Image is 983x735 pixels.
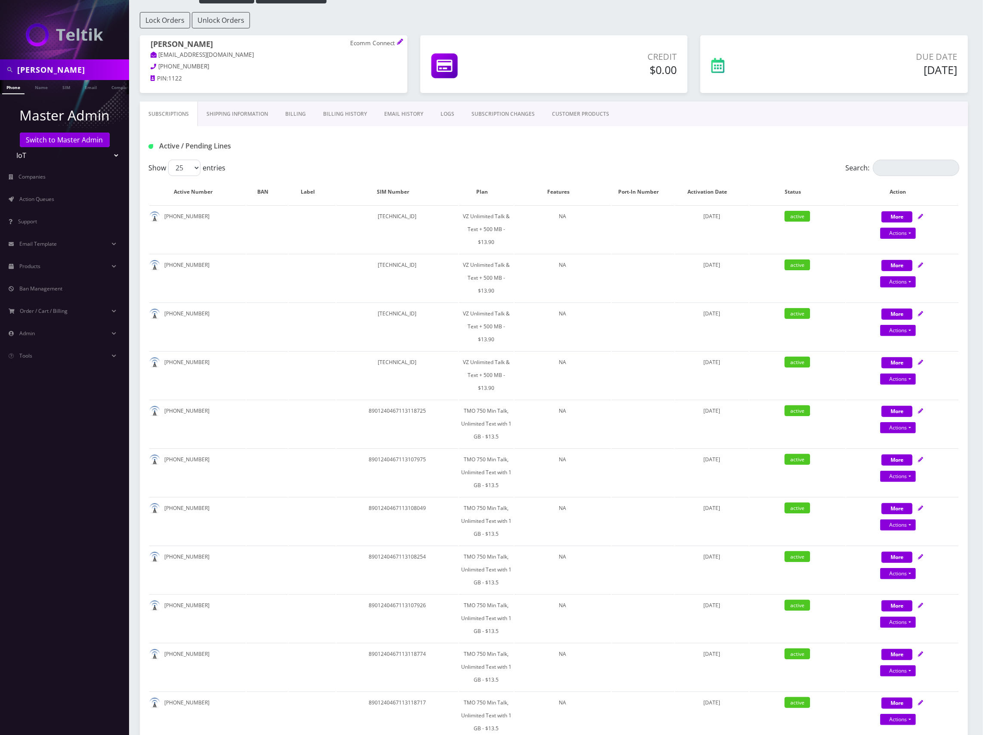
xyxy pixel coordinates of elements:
td: NA [515,303,611,350]
th: Active Number: activate to sort column ascending [149,179,246,204]
th: BAN: activate to sort column ascending [247,179,288,204]
td: NA [515,351,611,399]
span: [DATE] [703,699,720,706]
img: default.png [149,698,160,708]
th: Features: activate to sort column ascending [515,179,611,204]
td: [PHONE_NUMBER] [149,448,246,496]
th: SIM Number: activate to sort column ascending [336,179,458,204]
img: default.png [149,600,160,611]
a: Phone [2,80,25,94]
a: SUBSCRIPTION CHANGES [463,102,543,127]
h1: Active / Pending Lines [148,142,410,150]
span: [DATE] [703,553,720,560]
button: More [881,649,912,660]
a: Actions [880,276,916,287]
img: default.png [149,552,160,562]
span: [DATE] [703,213,720,220]
td: TMO 750 Min Talk, Unlimited Text with 1 GB - $13.5 [459,594,514,642]
td: TMO 750 Min Talk, Unlimited Text with 1 GB - $13.5 [459,643,514,691]
img: default.png [149,357,160,368]
td: [PHONE_NUMBER] [149,400,246,448]
img: Active / Pending Lines [148,144,153,149]
span: Order / Cart / Billing [20,307,68,315]
td: [PHONE_NUMBER] [149,303,246,350]
img: default.png [149,454,160,465]
button: More [881,503,912,514]
img: default.png [149,260,160,271]
span: active [785,308,810,319]
td: NA [515,546,611,593]
td: NA [515,205,611,253]
td: 8901240467113118725 [336,400,458,448]
td: [PHONE_NUMBER] [149,254,246,302]
a: Billing [277,102,314,127]
h5: [DATE] [798,63,957,76]
button: More [881,309,912,320]
span: active [785,551,810,562]
button: More [881,698,912,709]
button: Lock Orders [140,12,190,28]
span: active [785,211,810,222]
a: Actions [880,617,916,628]
th: Plan: activate to sort column ascending [459,179,514,204]
td: 8901240467113118774 [336,643,458,691]
a: Email [80,80,101,93]
a: Actions [880,325,916,336]
td: [PHONE_NUMBER] [149,205,246,253]
th: Action: activate to sort column ascending [846,179,958,204]
span: [DATE] [703,310,720,317]
button: More [881,552,912,563]
td: 8901240467113107926 [336,594,458,642]
img: default.png [149,211,160,222]
a: Actions [880,519,916,531]
td: VZ Unlimited Talk & Text + 500 MB - $13.90 [459,303,514,350]
img: default.png [149,406,160,417]
th: Activation Date: activate to sort column ascending [675,179,748,204]
h1: [PERSON_NAME] [151,40,397,50]
span: Action Queues [19,195,54,203]
a: Actions [880,665,916,676]
span: [DATE] [703,602,720,609]
a: Shipping Information [198,102,277,127]
span: active [785,600,810,611]
button: More [881,406,912,417]
a: Actions [880,714,916,725]
input: Search: [873,160,959,176]
a: [EMAIL_ADDRESS][DOMAIN_NAME] [151,51,254,59]
td: [TECHNICAL_ID] [336,254,458,302]
img: default.png [149,649,160,660]
span: 1122 [168,74,182,82]
td: [PHONE_NUMBER] [149,643,246,691]
span: [DATE] [703,504,720,512]
a: Actions [880,422,916,433]
span: [DATE] [703,261,720,269]
td: TMO 750 Min Talk, Unlimited Text with 1 GB - $13.5 [459,497,514,545]
span: [DATE] [703,358,720,366]
h5: $0.00 [539,63,677,76]
label: Show entries [148,160,225,176]
a: Billing History [314,102,376,127]
p: Credit [539,50,677,63]
a: Actions [880,228,916,239]
span: active [785,503,810,513]
span: [DATE] [703,407,720,414]
img: IoT [26,23,103,46]
span: Email Template [19,240,57,247]
a: CUSTOMER PRODUCTS [543,102,618,127]
td: VZ Unlimited Talk & Text + 500 MB - $13.90 [459,205,514,253]
a: Actions [880,568,916,579]
span: Ban Management [19,285,62,292]
td: 8901240467113108254 [336,546,458,593]
a: SIM [58,80,74,93]
td: 8901240467113107975 [336,448,458,496]
button: More [881,211,912,222]
span: active [785,259,810,270]
a: EMAIL HISTORY [376,102,432,127]
a: Switch to Master Admin [20,133,110,147]
span: Admin [19,330,35,337]
a: LOGS [432,102,463,127]
td: NA [515,643,611,691]
span: Tools [19,352,32,359]
td: [PHONE_NUMBER] [149,351,246,399]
